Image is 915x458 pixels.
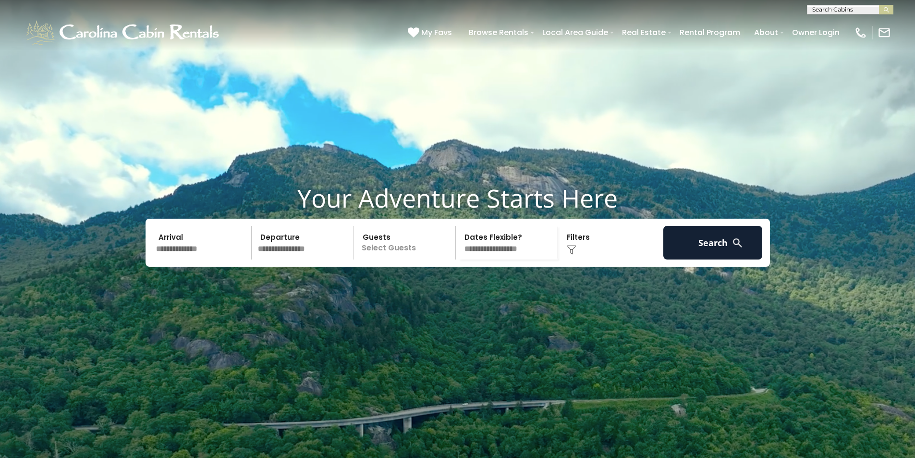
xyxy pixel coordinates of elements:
[854,26,867,39] img: phone-regular-white.png
[7,183,908,213] h1: Your Adventure Starts Here
[663,226,763,260] button: Search
[464,24,533,41] a: Browse Rentals
[357,226,456,260] p: Select Guests
[878,26,891,39] img: mail-regular-white.png
[408,26,454,39] a: My Favs
[421,26,452,38] span: My Favs
[567,245,576,255] img: filter--v1.png
[732,237,744,249] img: search-regular-white.png
[537,24,613,41] a: Local Area Guide
[24,18,223,47] img: White-1-1-2.png
[675,24,745,41] a: Rental Program
[787,24,844,41] a: Owner Login
[617,24,671,41] a: Real Estate
[749,24,783,41] a: About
